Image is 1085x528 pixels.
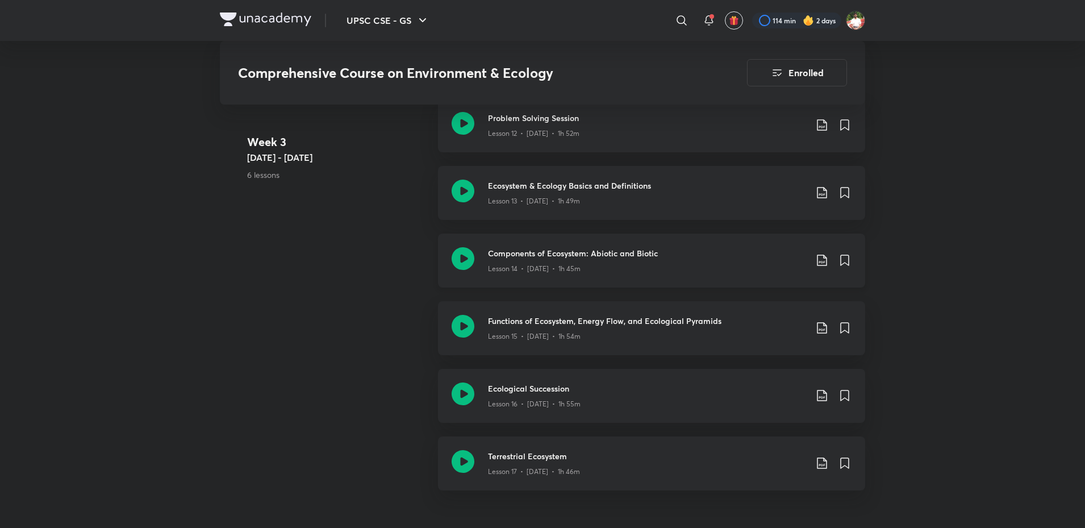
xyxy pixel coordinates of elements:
p: Lesson 17 • [DATE] • 1h 46m [488,467,580,477]
p: Lesson 16 • [DATE] • 1h 55m [488,399,581,409]
img: streak [803,15,814,26]
a: Problem Solving SessionLesson 12 • [DATE] • 1h 52m [438,98,865,166]
p: Lesson 15 • [DATE] • 1h 54m [488,331,581,342]
p: 6 lessons [247,169,429,181]
img: avatar [729,15,739,26]
img: Company Logo [220,13,311,26]
img: Shashank Soni [846,11,865,30]
h3: Functions of Ecosystem, Energy Flow, and Ecological Pyramids [488,315,806,327]
h3: Ecological Succession [488,383,806,394]
a: Ecological SuccessionLesson 16 • [DATE] • 1h 55m [438,369,865,436]
h3: Components of Ecosystem: Abiotic and Biotic [488,247,806,259]
a: Components of Ecosystem: Abiotic and BioticLesson 14 • [DATE] • 1h 45m [438,234,865,301]
h3: Problem Solving Session [488,112,806,124]
h4: Week 3 [247,134,429,151]
button: UPSC CSE - GS [340,9,436,32]
a: Functions of Ecosystem, Energy Flow, and Ecological PyramidsLesson 15 • [DATE] • 1h 54m [438,301,865,369]
a: Company Logo [220,13,311,29]
button: Enrolled [747,59,847,86]
h3: Ecosystem & Ecology Basics and Definitions [488,180,806,192]
h3: Comprehensive Course on Environment & Ecology [238,65,683,81]
p: Lesson 14 • [DATE] • 1h 45m [488,264,581,274]
h3: Terrestrial Ecosystem [488,450,806,462]
a: Terrestrial EcosystemLesson 17 • [DATE] • 1h 46m [438,436,865,504]
p: Lesson 13 • [DATE] • 1h 49m [488,196,580,206]
button: avatar [725,11,743,30]
a: Ecosystem & Ecology Basics and DefinitionsLesson 13 • [DATE] • 1h 49m [438,166,865,234]
p: Lesson 12 • [DATE] • 1h 52m [488,128,579,139]
h5: [DATE] - [DATE] [247,151,429,164]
